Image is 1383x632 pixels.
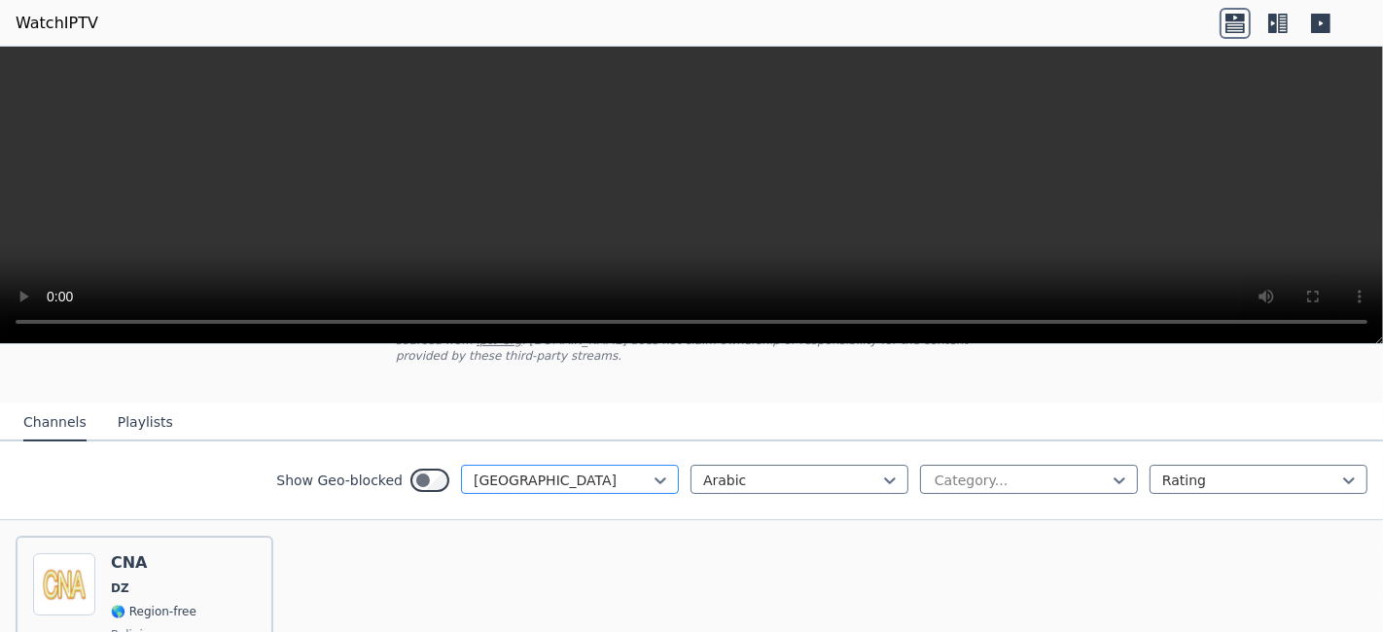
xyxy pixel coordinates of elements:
label: Show Geo-blocked [276,471,403,490]
button: Channels [23,404,87,441]
img: CNA [33,553,95,615]
a: WatchIPTV [16,12,98,35]
button: Playlists [118,404,173,441]
h6: CNA [111,553,196,573]
span: DZ [111,580,129,596]
span: 🌎 Region-free [111,604,196,619]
